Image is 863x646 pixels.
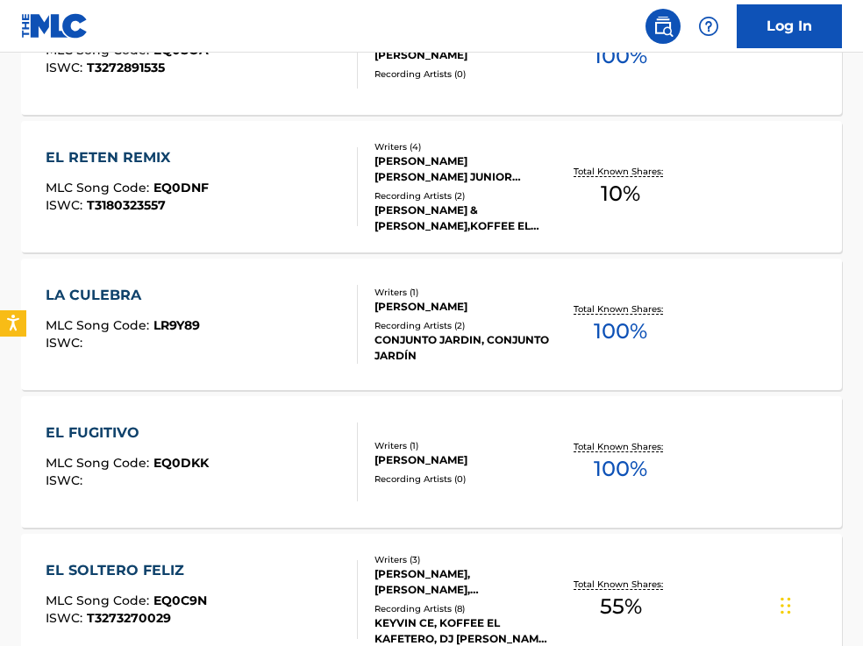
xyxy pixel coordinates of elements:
div: Recording Artists ( 2 ) [374,189,553,202]
div: EL SOLTERO FELIZ [46,560,207,581]
span: T3273270029 [87,610,171,626]
span: 100 % [594,316,647,347]
p: Total Known Shares: [574,440,667,453]
div: Recording Artists ( 2 ) [374,319,553,332]
a: LA CULEBRAMLC Song Code:LR9Y89ISWC:Writers (1)[PERSON_NAME]Recording Artists (2)CONJUNTO JARDIN, ... [21,259,842,390]
a: Log In [737,4,842,48]
span: 10 % [601,178,640,209]
span: MLC Song Code : [46,317,153,333]
span: ISWC : [46,335,87,351]
div: EL FUGITIVO [46,422,209,444]
a: Public Search [645,9,681,44]
span: T3180323557 [87,197,166,213]
span: ISWC : [46,197,87,213]
span: MLC Song Code : [46,180,153,195]
div: EL RETEN REMIX [46,147,209,168]
img: help [698,16,719,37]
div: Writers ( 1 ) [374,286,553,299]
p: Total Known Shares: [574,302,667,316]
a: EL RETEN REMIXMLC Song Code:EQ0DNFISWC:T3180323557Writers (4)[PERSON_NAME] [PERSON_NAME] JUNIOR [... [21,121,842,252]
div: Writers ( 3 ) [374,553,553,566]
span: EQ0C9N [153,593,207,608]
div: [PERSON_NAME] & [PERSON_NAME],KOFFEE EL KAFETERO,[PERSON_NAME] & [PERSON_NAME],KOFFEE EL KAFETERO... [374,202,553,234]
p: Total Known Shares: [574,578,667,591]
span: EQ0DKK [153,455,209,471]
span: 100 % [594,453,647,485]
div: Recording Artists ( 0 ) [374,67,553,81]
p: Total Known Shares: [574,165,667,178]
a: EL FUGITIVOMLC Song Code:EQ0DKKISWC:Writers (1)[PERSON_NAME]Recording Artists (0)Total Known Shar... [21,396,842,528]
div: Recording Artists ( 0 ) [374,472,553,486]
div: Widget de chat [775,562,863,646]
span: MLC Song Code : [46,455,153,471]
span: EQ0DNF [153,180,209,195]
div: [PERSON_NAME], [PERSON_NAME], [PERSON_NAME] [374,566,553,598]
iframe: Chat Widget [775,562,863,646]
span: ISWC : [46,60,87,75]
div: Writers ( 1 ) [374,439,553,452]
div: Writers ( 4 ) [374,140,553,153]
span: 55 % [600,591,642,622]
div: CONJUNTO JARDIN, CONJUNTO JARDÍN [374,332,553,364]
span: T3272891535 [87,60,165,75]
div: [PERSON_NAME] [374,299,553,315]
img: MLC Logo [21,13,89,39]
span: 100 % [594,40,647,72]
div: LA CULEBRA [46,285,200,306]
div: [PERSON_NAME] [PERSON_NAME] JUNIOR [PERSON_NAME] [PERSON_NAME], [PERSON_NAME] [374,153,553,185]
div: Help [691,9,726,44]
span: ISWC : [46,610,87,626]
span: ISWC : [46,472,87,488]
img: search [653,16,674,37]
span: LR9Y89 [153,317,200,333]
div: [PERSON_NAME] [374,452,553,468]
div: Arrastrar [781,579,791,632]
span: MLC Song Code : [46,593,153,608]
div: Recording Artists ( 8 ) [374,602,553,615]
